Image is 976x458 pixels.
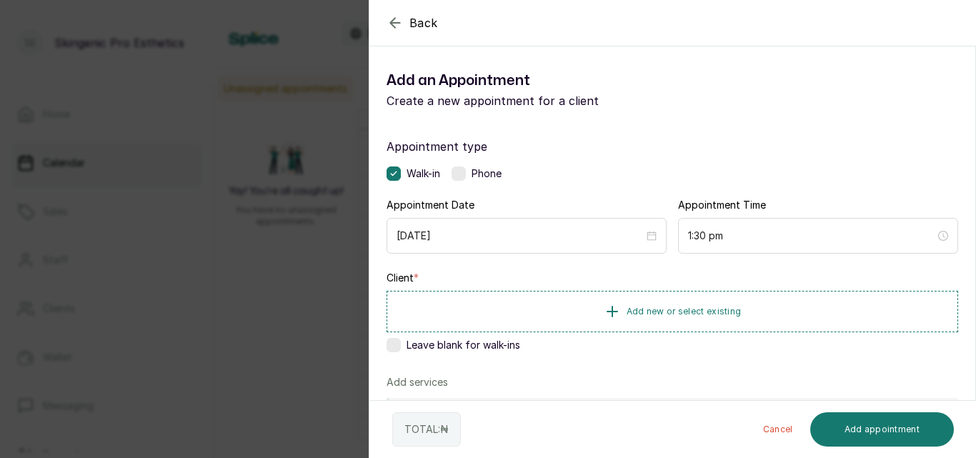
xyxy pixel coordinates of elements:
label: Client [387,271,419,285]
span: Leave blank for walk-ins [407,338,520,352]
span: Phone [472,166,502,181]
span: Back [409,14,438,31]
button: Add appointment [810,412,955,447]
button: Cancel [752,412,805,447]
label: Appointment Date [387,198,474,212]
span: Walk-in [407,166,440,181]
label: Appointment Time [678,198,766,212]
input: Select time [688,228,935,244]
button: Back [387,14,438,31]
h1: Add an Appointment [387,69,672,92]
p: Add services [387,375,448,389]
label: Appointment type [387,138,958,155]
span: Add new or select existing [627,306,742,317]
input: Select date [397,228,644,244]
p: Create a new appointment for a client [387,92,672,109]
p: TOTAL: ₦ [404,422,449,437]
button: Add new or select existing [387,291,958,332]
